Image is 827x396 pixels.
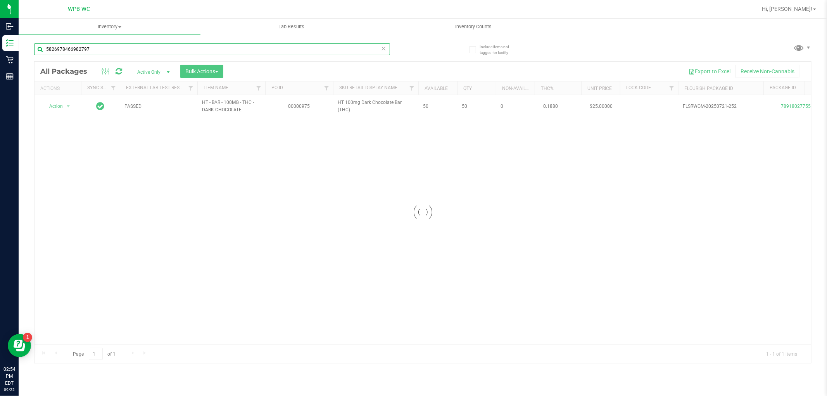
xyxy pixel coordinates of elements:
iframe: Resource center unread badge [23,333,32,342]
a: Lab Results [200,19,382,35]
inline-svg: Inventory [6,39,14,47]
a: Inventory [19,19,200,35]
inline-svg: Retail [6,56,14,64]
span: Include items not tagged for facility [480,44,518,55]
span: Inventory [19,23,200,30]
span: Inventory Counts [445,23,502,30]
iframe: Resource center [8,334,31,357]
input: Search Package ID, Item Name, SKU, Lot or Part Number... [34,43,390,55]
p: 09/22 [3,387,15,393]
p: 02:54 PM EDT [3,366,15,387]
span: Hi, [PERSON_NAME]! [762,6,812,12]
span: WPB WC [68,6,90,12]
inline-svg: Reports [6,73,14,80]
span: Lab Results [268,23,315,30]
span: Clear [381,43,387,54]
inline-svg: Inbound [6,22,14,30]
a: Inventory Counts [382,19,564,35]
